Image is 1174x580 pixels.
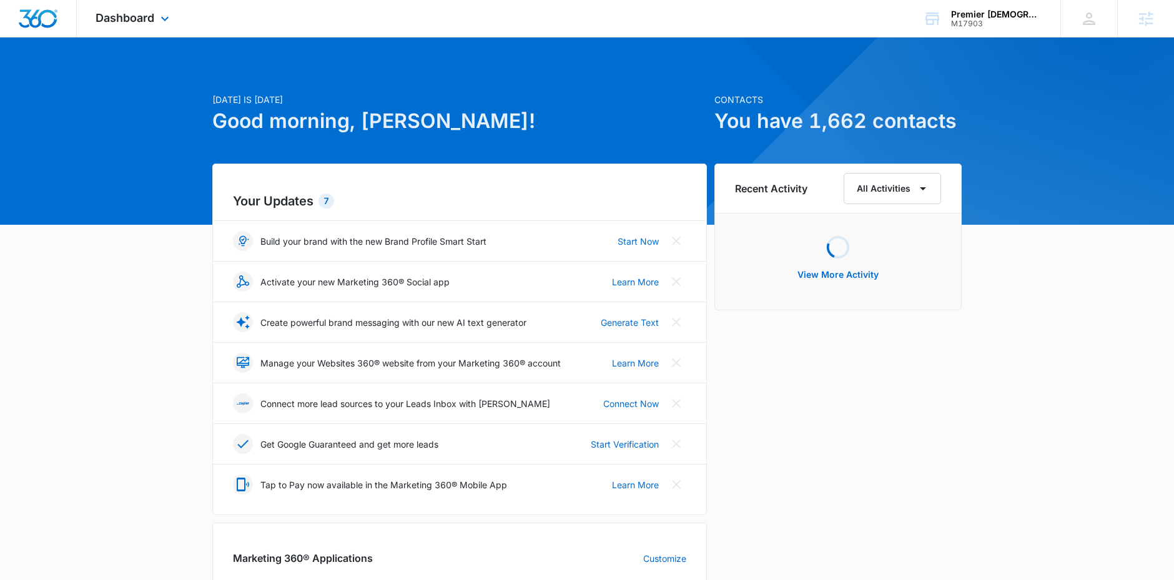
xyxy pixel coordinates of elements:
button: View More Activity [785,260,891,290]
button: Close [666,312,686,332]
button: Close [666,353,686,373]
div: account name [951,9,1042,19]
p: Build your brand with the new Brand Profile Smart Start [260,235,486,248]
button: All Activities [844,173,941,204]
a: Learn More [612,275,659,288]
h6: Recent Activity [735,181,807,196]
p: Contacts [714,93,962,106]
h2: Marketing 360® Applications [233,551,373,566]
button: Close [666,393,686,413]
a: Customize [643,552,686,565]
button: Close [666,272,686,292]
a: Connect Now [603,397,659,410]
p: Activate your new Marketing 360® Social app [260,275,450,288]
p: Manage your Websites 360® website from your Marketing 360® account [260,356,561,370]
div: account id [951,19,1042,28]
a: Start Verification [591,438,659,451]
p: Get Google Guaranteed and get more leads [260,438,438,451]
h1: You have 1,662 contacts [714,106,962,136]
a: Start Now [618,235,659,248]
p: [DATE] is [DATE] [212,93,707,106]
button: Close [666,231,686,251]
p: Connect more lead sources to your Leads Inbox with [PERSON_NAME] [260,397,550,410]
a: Generate Text [601,316,659,329]
h2: Your Updates [233,192,686,210]
button: Close [666,474,686,494]
a: Learn More [612,356,659,370]
p: Create powerful brand messaging with our new AI text generator [260,316,526,329]
span: Dashboard [96,11,154,24]
div: 7 [318,194,334,209]
a: Learn More [612,478,659,491]
h1: Good morning, [PERSON_NAME]! [212,106,707,136]
p: Tap to Pay now available in the Marketing 360® Mobile App [260,478,507,491]
button: Close [666,434,686,454]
